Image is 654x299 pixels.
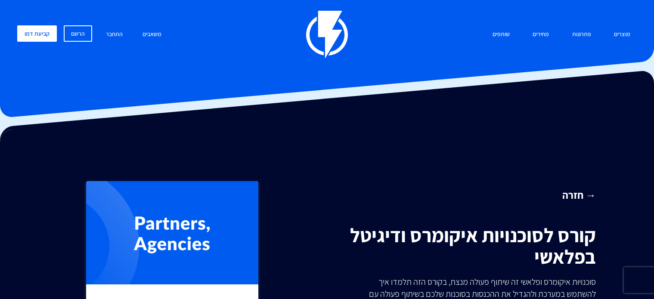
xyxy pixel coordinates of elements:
a: שותפים [486,25,516,44]
a: → חזרה [288,188,596,202]
a: הרשם [64,25,92,42]
a: קביעת דמו [17,25,57,42]
a: פתרונות [566,25,598,44]
a: התחבר [99,25,129,44]
a: מוצרים [608,25,637,44]
a: משאבים [136,25,168,44]
h1: קורס לסוכנויות איקומרס ודיגיטל בפלאשי [288,224,596,267]
a: מחירים [526,25,555,44]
